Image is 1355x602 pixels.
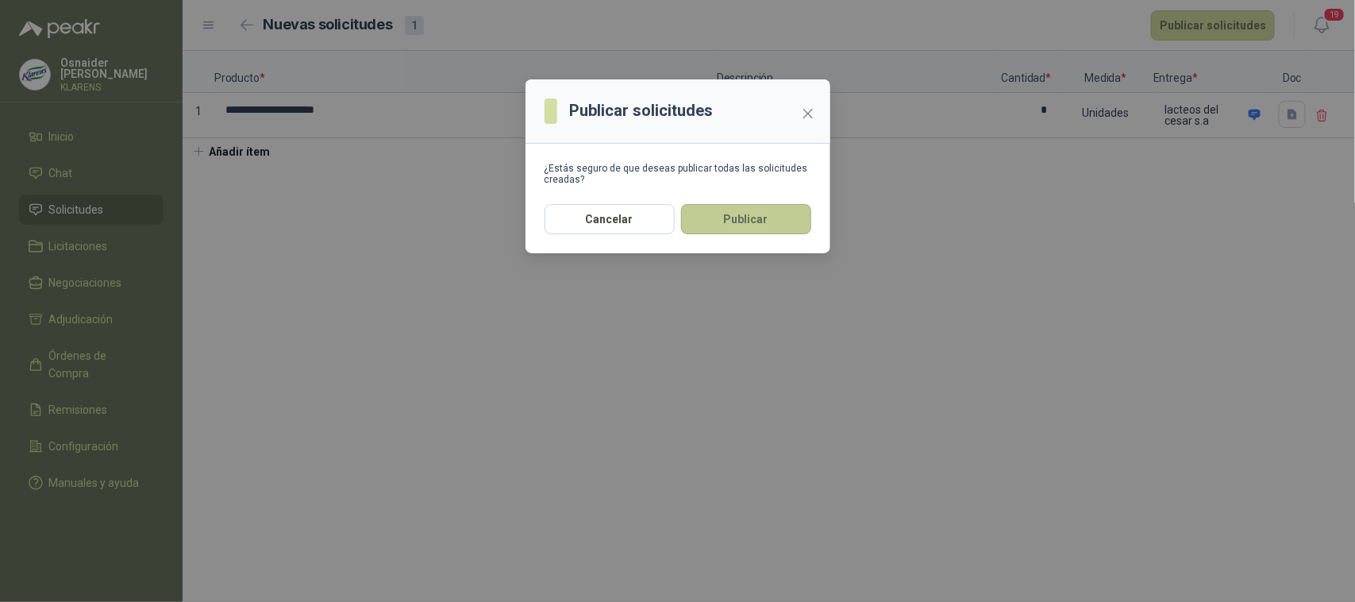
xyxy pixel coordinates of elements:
button: Cancelar [545,204,675,234]
div: ¿Estás seguro de que deseas publicar todas las solicitudes creadas? [545,163,811,185]
h3: Publicar solicitudes [570,98,714,123]
button: Publicar [681,204,811,234]
span: close [802,107,814,120]
button: Close [795,101,821,126]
